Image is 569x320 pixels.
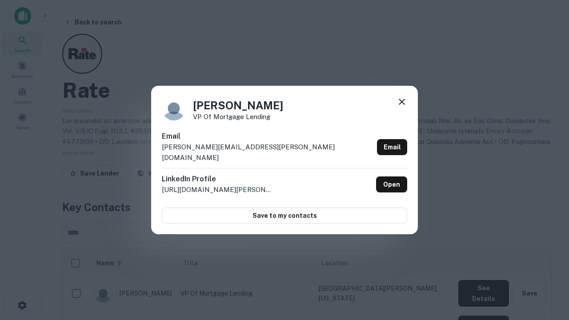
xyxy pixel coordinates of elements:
p: [URL][DOMAIN_NAME][PERSON_NAME] [162,184,273,195]
iframe: Chat Widget [525,249,569,292]
a: Open [376,176,407,192]
img: 9c8pery4andzj6ohjkjp54ma2 [162,96,186,120]
h6: Email [162,131,373,142]
p: VP of Mortgage Lending [193,113,283,120]
a: Email [377,139,407,155]
button: Save to my contacts [162,208,407,224]
h6: LinkedIn Profile [162,174,273,184]
p: [PERSON_NAME][EMAIL_ADDRESS][PERSON_NAME][DOMAIN_NAME] [162,142,373,163]
h4: [PERSON_NAME] [193,97,283,113]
